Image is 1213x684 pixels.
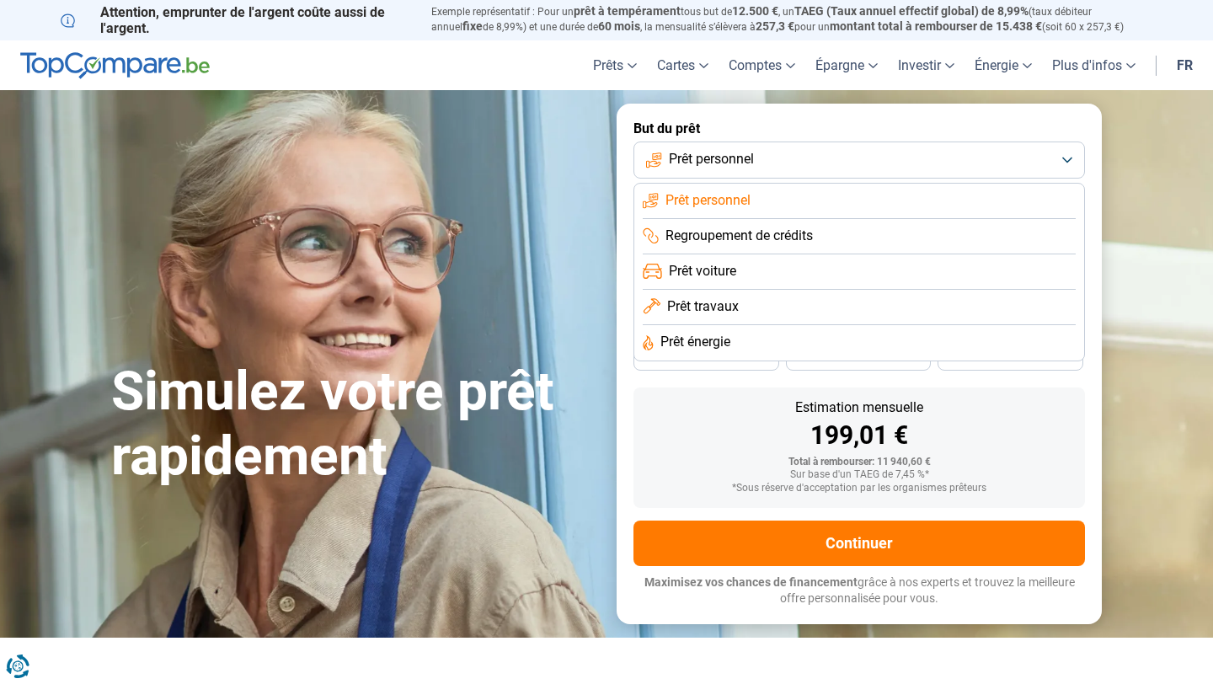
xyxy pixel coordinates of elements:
[840,353,877,363] span: 30 mois
[633,574,1085,607] p: grâce à nos experts et trouvez la meilleure offre personnalisée pour vous.
[633,142,1085,179] button: Prêt personnel
[667,297,739,316] span: Prêt travaux
[669,262,736,281] span: Prêt voiture
[111,360,596,489] h1: Simulez votre prêt rapidement
[732,4,778,18] span: 12.500 €
[965,40,1042,90] a: Énergie
[647,40,719,90] a: Cartes
[647,483,1071,494] div: *Sous réserve d'acceptation par les organismes prêteurs
[830,19,1042,33] span: montant total à rembourser de 15.438 €
[805,40,888,90] a: Épargne
[431,4,1152,35] p: Exemple représentatif : Pour un tous but de , un (taux débiteur annuel de 8,99%) et une durée de ...
[719,40,805,90] a: Comptes
[633,521,1085,566] button: Continuer
[1167,40,1203,90] a: fr
[665,227,813,245] span: Regroupement de crédits
[633,120,1085,136] label: But du prêt
[462,19,483,33] span: fixe
[794,4,1029,18] span: TAEG (Taux annuel effectif global) de 8,99%
[20,52,210,79] img: TopCompare
[647,457,1071,468] div: Total à rembourser: 11 940,60 €
[644,575,858,589] span: Maximisez vos chances de financement
[888,40,965,90] a: Investir
[61,4,411,36] p: Attention, emprunter de l'argent coûte aussi de l'argent.
[598,19,640,33] span: 60 mois
[574,4,681,18] span: prêt à tempérament
[660,333,730,351] span: Prêt énergie
[583,40,647,90] a: Prêts
[647,401,1071,414] div: Estimation mensuelle
[687,353,724,363] span: 36 mois
[647,469,1071,481] div: Sur base d'un TAEG de 7,45 %*
[992,353,1029,363] span: 24 mois
[1042,40,1146,90] a: Plus d'infos
[756,19,794,33] span: 257,3 €
[665,191,751,210] span: Prêt personnel
[669,150,754,168] span: Prêt personnel
[647,423,1071,448] div: 199,01 €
